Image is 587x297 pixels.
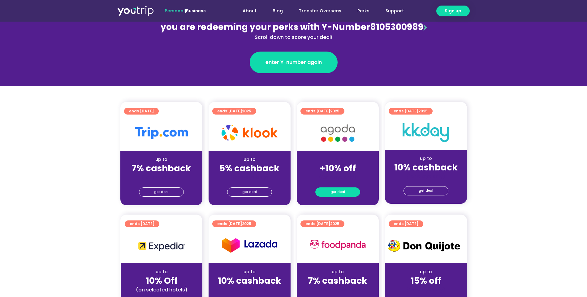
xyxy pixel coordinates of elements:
[235,5,265,17] a: About
[419,186,433,195] span: get deal
[349,5,378,17] a: Perks
[389,108,433,115] a: ends [DATE]2025
[219,162,279,174] strong: 5% cashback
[139,187,184,197] a: get deal
[390,269,462,275] div: up to
[315,187,360,197] a: get deal
[265,59,322,66] span: enter Y-number again
[394,108,428,115] span: ends [DATE]
[302,287,374,293] div: (for stays only)
[186,8,206,14] a: Business
[242,108,251,114] span: 2025
[161,21,370,33] span: you are redeeming your perks with Y-Number
[305,220,339,227] span: ends [DATE]
[418,108,428,114] span: 2025
[214,287,286,293] div: (for stays only)
[302,269,374,275] div: up to
[125,220,159,227] a: ends [DATE]
[218,275,281,287] strong: 10% cashback
[126,287,197,293] div: (on selected hotels)
[130,220,154,227] span: ends [DATE]
[217,108,251,115] span: ends [DATE]
[390,155,462,162] div: up to
[159,21,428,41] div: 8105300989
[302,174,374,181] div: (for stays only)
[146,275,178,287] strong: 10% Off
[126,269,197,275] div: up to
[212,220,256,227] a: ends [DATE]2025
[330,221,339,226] span: 2025
[332,156,343,162] span: up to
[389,220,423,227] a: ends [DATE]
[305,108,339,115] span: ends [DATE]
[124,108,159,115] a: ends [DATE]
[250,52,338,73] a: enter Y-number again
[265,5,291,17] a: Blog
[214,174,286,181] div: (for stays only)
[445,8,461,14] span: Sign up
[159,34,428,41] div: Scroll down to score your deal!
[165,8,206,14] span: |
[390,287,462,293] div: (for stays only)
[394,220,418,227] span: ends [DATE]
[154,188,169,196] span: get deal
[320,162,356,174] strong: +10% off
[300,108,344,115] a: ends [DATE]2025
[222,5,412,17] nav: Menu
[404,186,448,195] a: get deal
[125,174,197,181] div: (for stays only)
[227,187,272,197] a: get deal
[291,5,349,17] a: Transfer Overseas
[242,188,257,196] span: get deal
[125,156,197,163] div: up to
[212,108,256,115] a: ends [DATE]2025
[132,162,191,174] strong: 7% cashback
[300,220,344,227] a: ends [DATE]2025
[308,275,367,287] strong: 7% cashback
[165,8,185,14] span: Personal
[330,108,339,114] span: 2025
[378,5,412,17] a: Support
[129,108,154,115] span: ends [DATE]
[411,275,441,287] strong: 15% off
[394,161,458,174] strong: 10% cashback
[214,269,286,275] div: up to
[214,156,286,163] div: up to
[242,221,251,226] span: 2025
[436,6,470,16] a: Sign up
[330,188,345,196] span: get deal
[217,220,251,227] span: ends [DATE]
[390,173,462,180] div: (for stays only)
